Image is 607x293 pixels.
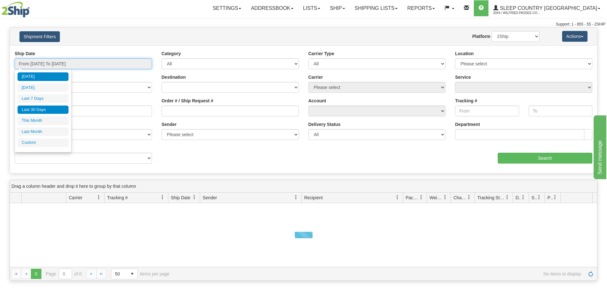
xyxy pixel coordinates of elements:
label: Sender [162,121,177,128]
input: From [455,106,519,116]
div: Send message [5,4,59,11]
span: Weight [430,194,443,201]
input: To [529,106,592,116]
span: No items to display [178,271,581,276]
label: Order # / Ship Request # [162,98,213,104]
span: Shipment Issues [531,194,537,201]
a: Refresh [586,269,596,279]
label: Service [455,74,471,80]
label: Tracking # [455,98,477,104]
label: Delivery Status [308,121,341,128]
span: Ship Date [171,194,190,201]
button: Actions [562,31,588,42]
span: Packages [406,194,419,201]
span: Sleep Country [GEOGRAPHIC_DATA] [498,5,597,11]
a: Packages filter column settings [416,192,427,203]
span: select [127,269,137,279]
li: [DATE] [18,84,69,92]
li: Last Month [18,128,69,136]
span: Sender [203,194,217,201]
button: Shipment Filters [19,31,60,42]
span: Recipient [304,194,323,201]
span: 2044 / Wilfried.Passee-Coutrin [493,10,541,16]
a: Settings [208,0,246,16]
label: Carrier [308,74,323,80]
a: Carrier filter column settings [93,192,104,203]
span: 50 [115,271,123,277]
a: Ship [325,0,350,16]
a: Addressbook [246,0,298,16]
li: Last 30 Days [18,106,69,114]
span: Delivery Status [516,194,521,201]
span: Page 0 [31,269,41,279]
label: Carrier Type [308,50,334,57]
div: Support: 1 - 855 - 55 - 2SHIP [2,22,605,27]
a: Reports [402,0,440,16]
label: Platform [472,33,490,40]
label: Department [455,121,480,128]
span: Tracking # [107,194,128,201]
a: Pickup Status filter column settings [550,192,560,203]
li: [DATE] [18,72,69,81]
label: Category [162,50,181,57]
span: Tracking Status [477,194,505,201]
a: Tracking Status filter column settings [502,192,513,203]
label: Account [308,98,326,104]
label: Ship Date [15,50,35,57]
a: Weight filter column settings [440,192,451,203]
a: Recipient filter column settings [392,192,403,203]
a: Delivery Status filter column settings [518,192,529,203]
span: Pickup Status [547,194,553,201]
a: Shipping lists [350,0,402,16]
a: Ship Date filter column settings [189,192,200,203]
input: Search [498,153,592,164]
li: Custom [18,138,69,147]
span: Charge [453,194,467,201]
li: This Month [18,116,69,125]
label: Location [455,50,473,57]
a: Lists [298,0,325,16]
label: Destination [162,74,186,80]
span: items per page [111,268,170,279]
li: Last 7 Days [18,94,69,103]
a: Shipment Issues filter column settings [534,192,545,203]
span: Carrier [69,194,83,201]
span: Page sizes drop down [111,268,138,279]
a: Sleep Country [GEOGRAPHIC_DATA] 2044 / Wilfried.Passee-Coutrin [488,0,605,16]
a: Sender filter column settings [291,192,301,203]
div: grid grouping header [10,180,597,193]
iframe: chat widget [592,114,606,179]
a: Charge filter column settings [464,192,474,203]
span: Page of 0 [46,268,82,279]
a: Tracking # filter column settings [157,192,168,203]
img: logo2044.jpg [2,2,30,18]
